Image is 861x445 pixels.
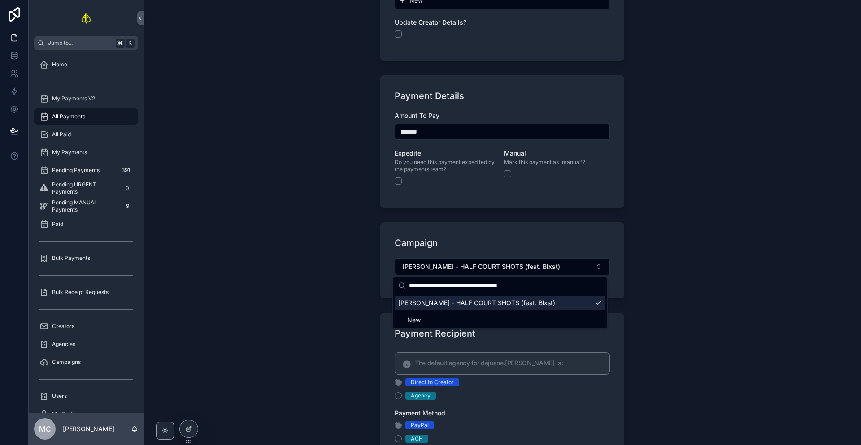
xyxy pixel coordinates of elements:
span: My Payments [52,149,87,156]
a: Bulk Receipt Requests [34,284,138,300]
a: Pending Payments391 [34,162,138,178]
a: Agencies [34,336,138,352]
a: Bulk Payments [34,250,138,266]
a: All Payments [34,108,138,125]
span: Bulk Payments [52,255,90,262]
span: Pending URGENT Payments [52,181,118,195]
div: 391 [119,165,133,176]
h1: Payment Details [395,90,464,102]
a: My Payments [34,144,138,160]
div: Suggestions [393,294,607,312]
span: Bulk Receipt Requests [52,289,109,296]
h5: The default agency for dejuane.mccoy is: [415,360,602,366]
a: Users [34,388,138,404]
span: Paid [52,220,63,228]
a: Campaigns [34,354,138,370]
img: App logo [81,11,92,25]
div: PayPal [411,421,429,429]
a: Paid [34,216,138,232]
p: [PERSON_NAME] [63,424,114,433]
a: Home [34,56,138,73]
span: Do you need this payment expedited by the payments team? [395,159,500,173]
span: Pending MANUAL Payments [52,199,118,213]
span: Campaigns [52,359,81,366]
span: Payment Method [395,409,445,417]
div: 0 [122,183,133,194]
a: Creators [34,318,138,334]
span: Home [52,61,67,68]
span: All Payments [52,113,85,120]
span: [PERSON_NAME] - HALF COURT SHOTS (feat. Blxst) [402,262,560,271]
span: Amount To Pay [395,112,439,119]
a: All Paid [34,126,138,143]
div: Direct to Creator [411,378,454,386]
span: [PERSON_NAME] - HALF COURT SHOTS (feat. Blxst) [398,298,555,307]
a: Pending URGENT Payments0 [34,180,138,196]
span: Mark this payment as 'manual'? [504,159,585,166]
span: My Profile [52,410,78,418]
span: Manual [504,149,526,157]
span: Expedite [395,149,421,157]
span: Pending Payments [52,167,100,174]
div: 9 [122,201,133,212]
div: ACH [411,435,423,443]
span: Agencies [52,341,75,348]
h1: Campaign [395,237,438,249]
span: My Payments V2 [52,95,95,102]
a: Pending MANUAL Payments9 [34,198,138,214]
span: MC [39,423,51,434]
a: My Profile [34,406,138,422]
span: Update Creator Details? [395,18,466,26]
a: My Payments V2 [34,91,138,107]
span: Users [52,393,67,400]
h1: Payment Recipient [395,327,475,340]
button: Select Button [395,258,610,275]
span: Creators [52,323,74,330]
button: Jump to...K [34,36,138,50]
span: All Paid [52,131,71,138]
div: scrollable content [29,50,143,413]
span: Jump to... [48,39,112,47]
span: K [126,39,134,47]
div: Agency [411,392,430,400]
span: New [407,315,421,324]
button: New [396,315,604,324]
